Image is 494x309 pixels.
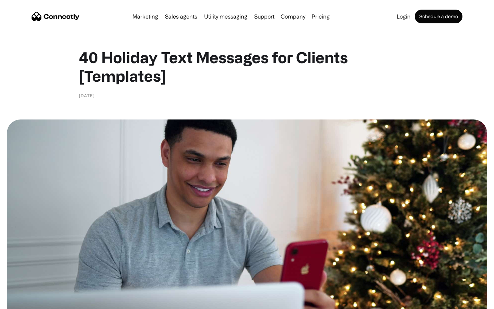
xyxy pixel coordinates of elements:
a: Sales agents [162,14,200,19]
a: home [32,11,80,22]
aside: Language selected: English [7,297,41,307]
a: Schedule a demo [415,10,462,23]
div: Company [281,12,305,21]
h1: 40 Holiday Text Messages for Clients [Templates] [79,48,415,85]
div: Company [279,12,307,21]
a: Login [394,14,413,19]
div: [DATE] [79,92,95,99]
a: Pricing [309,14,332,19]
a: Utility messaging [201,14,250,19]
a: Marketing [130,14,161,19]
ul: Language list [14,297,41,307]
a: Support [251,14,277,19]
